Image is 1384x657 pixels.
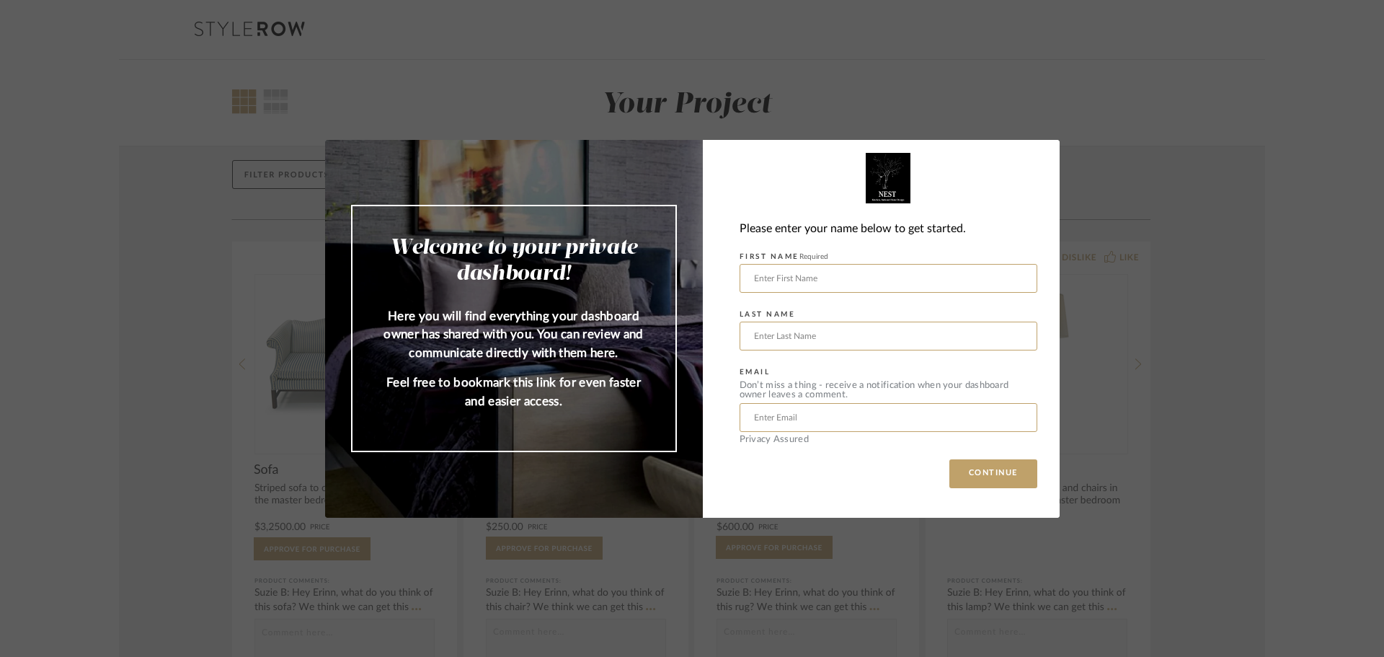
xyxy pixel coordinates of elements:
div: Privacy Assured [740,435,1037,444]
p: Here you will find everything your dashboard owner has shared with you. You can review and commun... [381,307,647,363]
button: CONTINUE [949,459,1037,488]
label: FIRST NAME [740,252,828,261]
input: Enter First Name [740,264,1037,293]
h2: Welcome to your private dashboard! [381,235,647,287]
div: Please enter your name below to get started. [740,219,1037,239]
input: Enter Email [740,403,1037,432]
span: Required [799,253,828,260]
label: EMAIL [740,368,771,376]
p: Feel free to bookmark this link for even faster and easier access. [381,374,647,410]
label: LAST NAME [740,310,796,319]
input: Enter Last Name [740,322,1037,350]
div: Don’t miss a thing - receive a notification when your dashboard owner leaves a comment. [740,381,1037,400]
